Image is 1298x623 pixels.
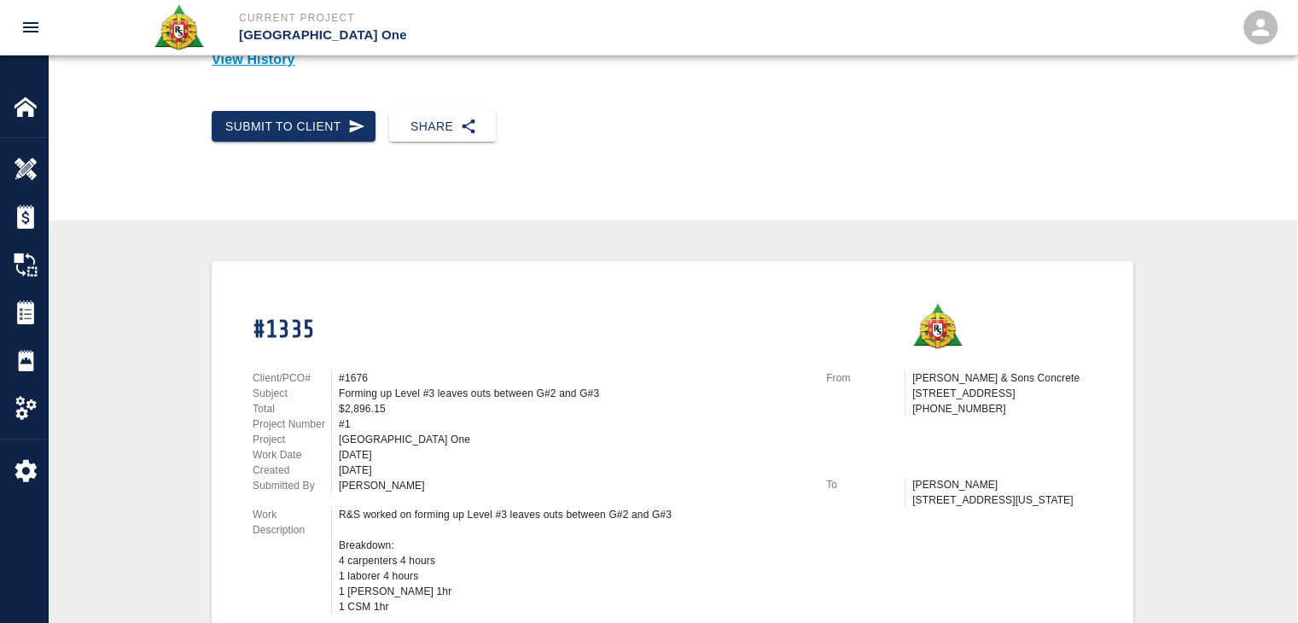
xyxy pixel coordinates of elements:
p: Subject [253,386,331,401]
p: Submitted By [253,478,331,493]
p: To [826,477,905,492]
p: Project Number [253,416,331,432]
p: [PERSON_NAME] [912,477,1092,492]
button: Submit to Client [212,111,375,143]
div: R&S worked on forming up Level #3 leaves outs between G#2 and G#3 Breakdown: 4 carpenters 4 hours... [339,507,806,614]
img: Roger & Sons Concrete [153,3,205,51]
div: $2,896.15 [339,401,806,416]
p: Work Date [253,447,331,463]
div: [PERSON_NAME] [339,478,806,493]
div: Forming up Level #3 leaves outs between G#2 and G#3 [339,386,806,401]
p: Current Project [239,10,742,26]
h1: #1335 [253,316,806,346]
button: Share [389,111,496,143]
div: [GEOGRAPHIC_DATA] One [339,432,806,447]
div: #1 [339,416,806,432]
p: Work Description [253,507,331,538]
p: View History [212,49,1133,70]
p: Created [253,463,331,478]
p: [PHONE_NUMBER] [912,401,1092,416]
p: Client/PCO# [253,370,331,386]
p: Total [253,401,331,416]
img: Roger & Sons Concrete [911,302,963,350]
div: [DATE] [339,463,806,478]
p: [STREET_ADDRESS][US_STATE] [912,492,1092,508]
iframe: Chat Widget [1213,541,1298,623]
p: [GEOGRAPHIC_DATA] One [239,26,742,45]
p: [STREET_ADDRESS] [912,386,1092,401]
p: From [826,370,905,386]
p: Project [253,432,331,447]
button: open drawer [10,7,51,48]
div: [DATE] [339,447,806,463]
p: [PERSON_NAME] & Sons Concrete [912,370,1092,386]
div: #1676 [339,370,806,386]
